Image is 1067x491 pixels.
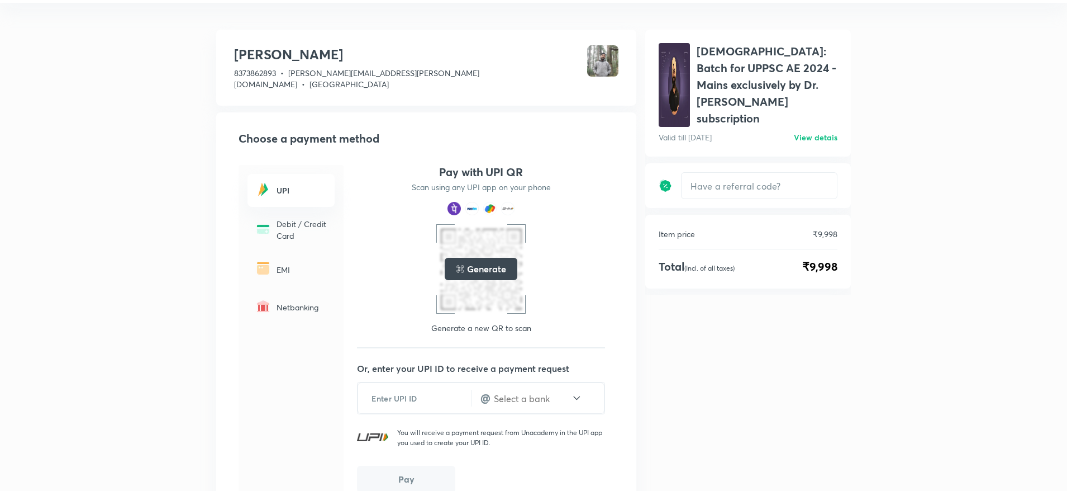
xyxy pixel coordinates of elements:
[280,68,284,78] span: •
[501,202,515,215] img: payment method
[254,298,272,315] img: -
[302,79,305,89] span: •
[254,220,272,238] img: -
[659,258,735,275] h4: Total
[412,182,551,193] p: Scan using any UPI app on your phone
[309,79,389,89] span: [GEOGRAPHIC_DATA]
[493,392,571,405] input: Select a bank
[659,228,695,240] p: Item price
[467,262,506,276] h5: Generate
[447,202,461,215] img: payment method
[456,265,465,273] img: loading..
[277,218,328,242] p: Debit / Credit Card
[684,264,735,272] p: (Incl. of all taxes)
[234,68,276,78] span: 8373862893
[277,301,328,313] p: Netbanking
[659,179,672,192] img: discount
[483,202,497,215] img: payment method
[239,130,618,147] h2: Choose a payment method
[431,323,531,334] p: Generate a new QR to scan
[587,45,618,77] img: Avatar
[794,131,837,143] h6: View detais
[697,43,837,127] h1: [DEMOGRAPHIC_DATA]: Batch for UPPSC AE 2024 - Mains exclusively by Dr. [PERSON_NAME] subscription
[480,390,490,407] h4: @
[682,173,837,199] input: Have a referral code?
[277,264,328,276] p: EMI
[254,181,272,199] img: -
[254,259,272,277] img: -
[439,165,523,180] h4: Pay with UPI QR
[358,385,471,412] input: Enter UPI ID
[813,228,837,240] p: ₹9,998
[659,131,712,143] p: Valid till [DATE]
[357,362,618,375] p: Or, enter your UPI ID to receive a payment request
[234,68,479,89] span: [PERSON_NAME][EMAIL_ADDRESS][PERSON_NAME][DOMAIN_NAME]
[357,433,388,441] img: UPI
[802,258,837,275] span: ₹9,998
[397,428,605,448] p: You will receive a payment request from Unacademy in the UPI app you used to create your UPI ID.
[465,202,479,215] img: payment method
[234,45,587,63] h3: [PERSON_NAME]
[277,185,328,196] h6: UPI
[659,43,690,127] img: avatar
